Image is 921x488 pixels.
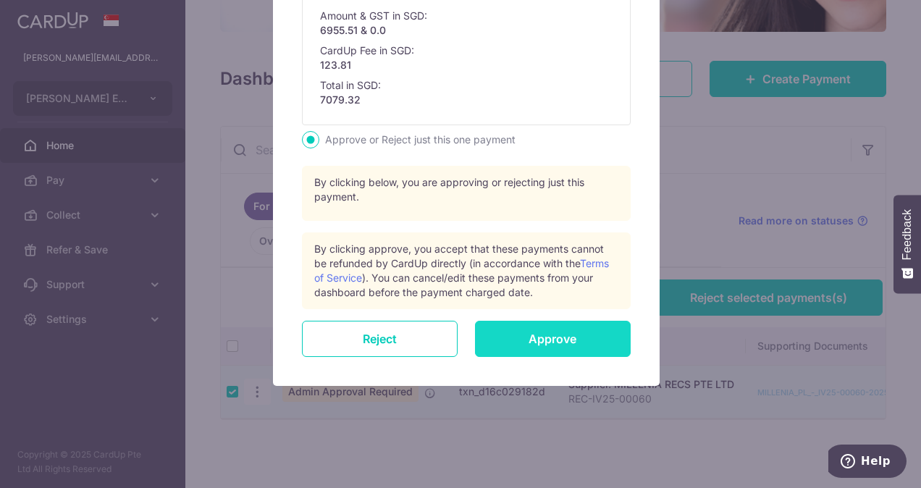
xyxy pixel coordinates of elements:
button: Feedback - Show survey [893,195,921,293]
p: CardUp Fee in SGD: [320,43,414,58]
p: 6955.51 & 0.0 [320,23,613,38]
iframe: Opens a widget where you can find more information [828,445,907,481]
input: Reject [302,321,458,357]
p: 7079.32 [320,93,613,107]
input: Approve [475,321,631,357]
div: By clicking approve, you accept that these payments cannot be refunded by CardUp directly (in acc... [314,242,618,300]
span: Feedback [901,209,914,260]
p: By clicking below, you are approving or rejecting just this payment. [314,175,618,204]
p: Amount & GST in SGD: [320,9,427,23]
p: Total in SGD: [320,78,381,93]
label: Approve or Reject just this one payment [322,131,516,148]
p: 123.81 [320,58,613,72]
